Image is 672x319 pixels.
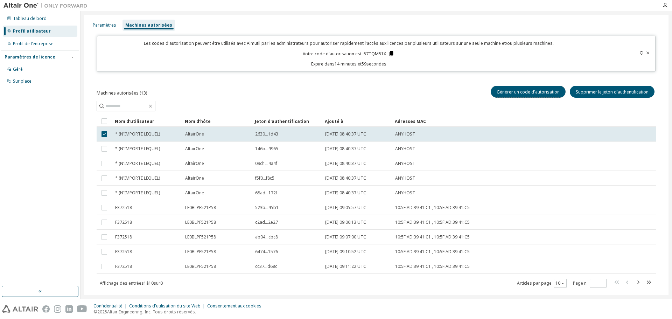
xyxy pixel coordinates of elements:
font: [DATE] 08:40:37 UTC [325,160,366,166]
font: 0 [160,280,163,286]
font: Tableau de bord [13,15,47,21]
font: 57TQM51X [364,51,386,57]
font: AltairOne [185,146,204,152]
font: F372518 [115,219,132,225]
img: facebook.svg [42,305,50,313]
img: Altaïr Un [3,2,91,9]
font: Jeton d'authentification [255,118,309,124]
font: F372518 [115,263,132,269]
font: Paramètres de licence [5,54,55,60]
font: Conditions d'utilisation du site Web [129,303,201,309]
font: * (N'IMPORTE LEQUEL) [115,146,160,152]
font: sur [154,280,160,286]
font: Nom d'hôte [185,118,211,124]
font: c2ad...2e27 [255,219,278,225]
font: [DATE] 09:07:00 UTC [325,234,366,240]
font: [DATE] 09:11:22 UTC [325,263,366,269]
font: 10:5F:AD:39:41:C1 , 10:5F:AD:39:41:C5 [395,204,470,210]
img: linkedin.svg [65,305,73,313]
font: Profil de l'entreprise [13,41,54,47]
font: LE0BLPF521P58 [185,204,216,210]
font: LE0BLPF521P58 [185,234,216,240]
font: 2630...1d43 [255,131,278,137]
font: 10:5F:AD:39:41:C1 , 10:5F:AD:39:41:C5 [395,263,470,269]
font: 523b...95b1 [255,204,279,210]
font: 10:5F:AD:39:41:C1 , 10:5F:AD:39:41:C5 [395,234,470,240]
font: ab04...cbc8 [255,234,278,240]
font: F372518 [115,249,132,255]
font: Machines autorisées [125,22,172,28]
font: Paramètres [93,22,116,28]
font: 10 [555,280,560,286]
font: Machines autorisées (13) [97,90,147,96]
font: [DATE] 08:40:37 UTC [325,146,366,152]
font: * (N'IMPORTE LEQUEL) [115,190,160,196]
font: [DATE] 09:05:57 UTC [325,204,366,210]
button: Supprimer le jeton d'authentification [570,86,654,98]
font: * (N'IMPORTE LEQUEL) [115,131,160,137]
font: [DATE] 09:06:13 UTC [325,219,366,225]
font: AltairOne [185,190,204,196]
font: Consentement aux cookies [207,303,261,309]
font: 10:5F:AD:39:41:C1 , 10:5F:AD:39:41:C5 [395,249,470,255]
font: secondes [366,61,386,67]
font: 09d1...4a4f [255,160,277,166]
font: LE0BLPF521P58 [185,219,216,225]
font: Générer un code d'autorisation [497,89,560,95]
font: ANYHOST [395,160,415,166]
font: [DATE] 08:40:37 UTC [325,190,366,196]
font: * (N'IMPORTE LEQUEL) [115,175,160,181]
font: f5f0...f8c5 [255,175,274,181]
font: AltairOne [185,160,204,166]
button: Générer un code d'autorisation [491,86,566,98]
img: youtube.svg [77,305,87,313]
font: [DATE] 08:40:37 UTC [325,175,366,181]
font: Articles par page [517,280,552,286]
font: © [93,309,97,315]
font: Nom d'utilisateur [115,118,154,124]
font: 146b...9965 [255,146,278,152]
font: 68ad...172f [255,190,277,196]
font: * (N'IMPORTE LEQUEL) [115,160,160,166]
font: 59 [362,61,366,67]
font: Supprimer le jeton d'authentification [576,89,649,95]
font: Affichage des entrées [100,280,144,286]
font: ANYHOST [395,146,415,152]
font: Votre code d'autorisation est : [303,51,364,57]
font: Confidentialité [93,303,122,309]
font: LE0BLPF521P58 [185,249,216,255]
font: Profil utilisateur [13,28,51,34]
font: cc37...d68c [255,263,277,269]
font: AltairOne [185,131,204,137]
font: LE0BLPF521P58 [185,263,216,269]
font: 2025 [97,309,107,315]
font: 10 [149,280,154,286]
font: Sur place [13,78,31,84]
img: instagram.svg [54,305,61,313]
font: [DATE] 08:40:37 UTC [325,131,366,137]
font: Les codes d'autorisation peuvent être utilisés avec Almutil par les administrateurs pour autorise... [144,40,554,46]
font: ANYHOST [395,175,415,181]
font: F372518 [115,234,132,240]
font: Expire dans [311,61,335,67]
font: 1 [144,280,146,286]
font: 6474...1576 [255,249,278,255]
font: Ajouté à [325,118,343,124]
font: à [146,280,149,286]
img: altair_logo.svg [2,305,38,313]
font: F372518 [115,204,132,210]
font: Altair Engineering, Inc. Tous droits réservés. [107,309,196,315]
font: ANYHOST [395,190,415,196]
font: Adresses MAC [395,118,426,124]
font: [DATE] 09:10:52 UTC [325,249,366,255]
font: 14 minutes et [335,61,362,67]
font: 10:5F:AD:39:41:C1 , 10:5F:AD:39:41:C5 [395,219,470,225]
font: Page n. [573,280,588,286]
font: AltairOne [185,175,204,181]
font: ANYHOST [395,131,415,137]
font: Géré [13,66,23,72]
